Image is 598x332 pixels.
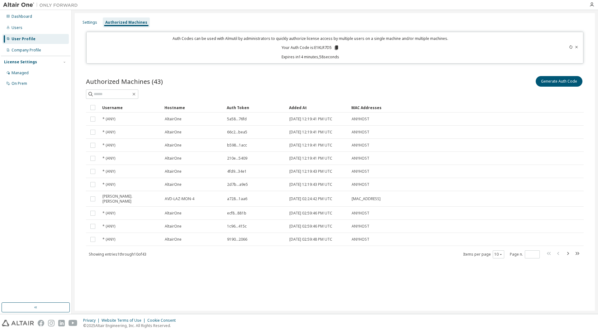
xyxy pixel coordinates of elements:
img: Altair One [3,2,81,8]
span: AltairOne [165,156,182,161]
div: Settings [83,20,97,25]
div: Privacy [83,318,102,323]
div: Username [102,103,159,113]
span: * (ANY) [102,237,115,242]
span: 5a58...76fd [227,117,247,122]
div: Managed [12,70,29,75]
span: * (ANY) [102,211,115,216]
span: * (ANY) [102,182,115,187]
div: MAC Addresses [351,103,518,113]
span: ANYHOST [352,169,369,174]
span: AltairOne [165,224,182,229]
span: [DATE] 12:19:41 PM UTC [289,117,332,122]
span: 9190...2066 [227,237,247,242]
div: Website Terms of Use [102,318,147,323]
span: AVD-LAZ-MON-4 [165,196,194,201]
span: [DATE] 12:19:41 PM UTC [289,143,332,148]
span: 210e...5409 [227,156,247,161]
span: ANYHOST [352,224,369,229]
span: [DATE] 02:59:46 PM UTC [289,211,332,216]
span: ANYHOST [352,211,369,216]
div: Authorized Machines [105,20,147,25]
span: [DATE] 02:59:46 PM UTC [289,224,332,229]
span: [DATE] 12:19:41 PM UTC [289,130,332,135]
span: [DATE] 12:19:43 PM UTC [289,182,332,187]
img: altair_logo.svg [2,320,34,326]
p: Expires in 14 minutes, 58 seconds [90,54,531,60]
button: 10 [494,252,503,257]
span: a728...1aa6 [227,196,247,201]
span: [PERSON_NAME].[PERSON_NAME] [102,194,159,204]
span: AltairOne [165,182,182,187]
span: [DATE] 12:19:43 PM UTC [289,169,332,174]
span: 2d7b...a9e5 [227,182,248,187]
span: * (ANY) [102,143,115,148]
span: ANYHOST [352,182,369,187]
span: AltairOne [165,143,182,148]
span: * (ANY) [102,224,115,229]
span: 1c96...415c [227,224,247,229]
span: AltairOne [165,130,182,135]
span: * (ANY) [102,117,115,122]
div: License Settings [4,60,37,65]
div: User Profile [12,36,36,41]
div: Hostname [164,103,222,113]
span: [DATE] 02:24:42 PM UTC [289,196,332,201]
img: facebook.svg [38,320,44,326]
div: Cookie Consent [147,318,179,323]
span: [DATE] 02:59:48 PM UTC [289,237,332,242]
span: b598...1acc [227,143,247,148]
span: ANYHOST [352,117,369,122]
span: * (ANY) [102,156,115,161]
div: Added At [289,103,346,113]
span: ANYHOST [352,130,369,135]
span: AltairOne [165,169,182,174]
div: Users [12,25,22,30]
p: © 2025 Altair Engineering, Inc. All Rights Reserved. [83,323,179,328]
span: 4fd9...34e1 [227,169,247,174]
div: Dashboard [12,14,32,19]
span: AltairOne [165,237,182,242]
span: Showing entries 1 through 10 of 43 [89,252,146,257]
span: Items per page [463,250,504,258]
span: ANYHOST [352,237,369,242]
span: AltairOne [165,117,182,122]
p: Your Auth Code is: E1KLR7D5 [282,45,339,51]
span: ANYHOST [352,143,369,148]
span: * (ANY) [102,169,115,174]
p: Auth Codes can be used with Almutil by administrators to quickly authorize license access by mult... [90,36,531,41]
img: youtube.svg [69,320,78,326]
span: * (ANY) [102,130,115,135]
span: Authorized Machines (43) [86,77,163,86]
div: Auth Token [227,103,284,113]
div: On Prem [12,81,27,86]
span: ecf8...881b [227,211,246,216]
button: Generate Auth Code [536,76,582,87]
span: ANYHOST [352,156,369,161]
img: instagram.svg [48,320,55,326]
img: linkedin.svg [58,320,65,326]
span: AltairOne [165,211,182,216]
span: Page n. [510,250,540,258]
span: 66c2...bea5 [227,130,247,135]
div: Company Profile [12,48,41,53]
span: [MAC_ADDRESS] [352,196,381,201]
span: [DATE] 12:19:41 PM UTC [289,156,332,161]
